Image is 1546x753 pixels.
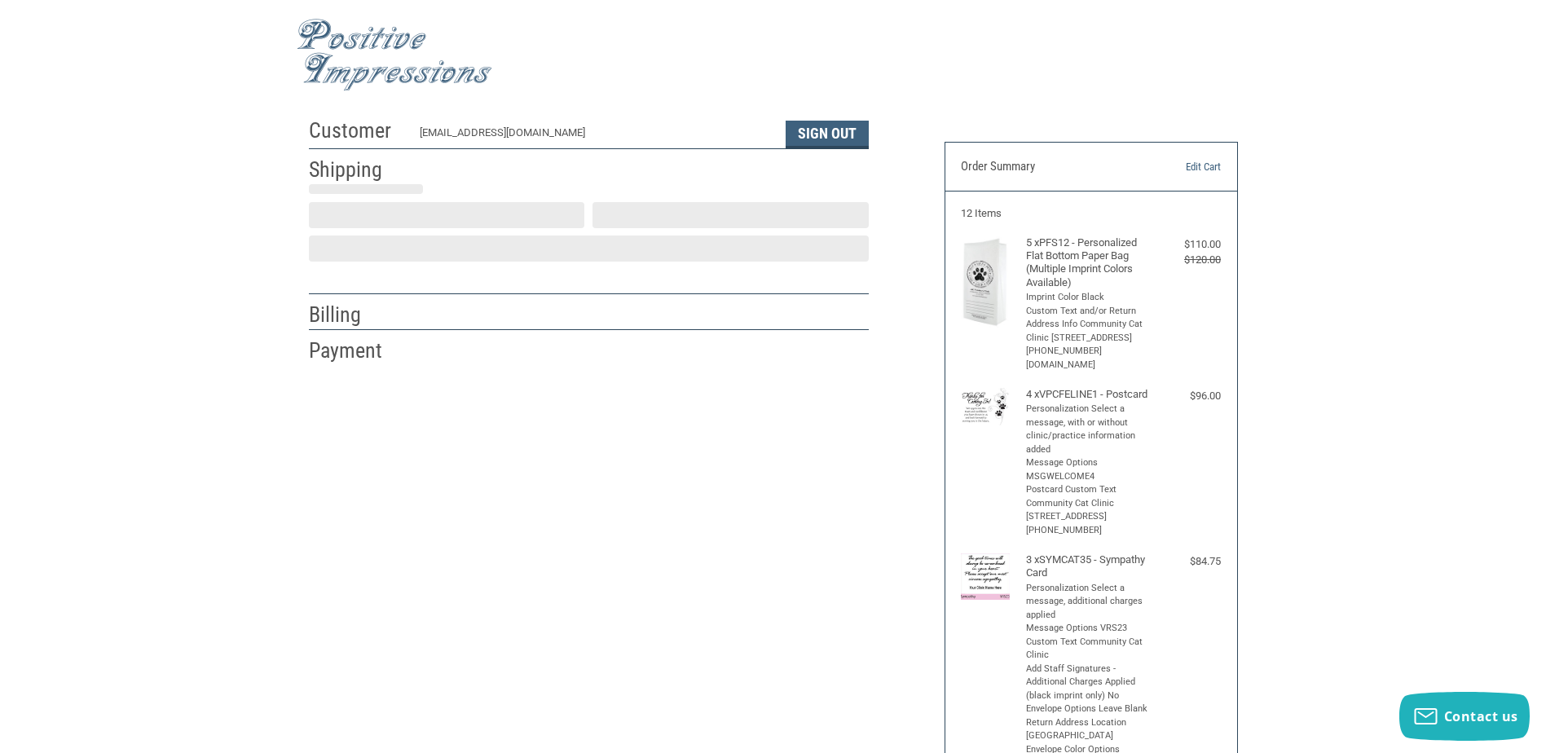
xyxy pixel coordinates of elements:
li: Message Options VRS23 [1026,622,1152,636]
li: Custom Text Community Cat Clinic [1026,636,1152,663]
div: $120.00 [1156,252,1221,268]
button: Sign Out [786,121,869,148]
h2: Payment [309,337,404,364]
h2: Shipping [309,156,404,183]
li: Custom Text and/or Return Address Info Community Cat Clinic [STREET_ADDRESS] [PHONE_NUMBER] [DOMA... [1026,305,1152,372]
li: Message Options MSGWELCOME4 [1026,456,1152,483]
button: Contact us [1399,692,1530,741]
li: Add Staff Signatures - Additional Charges Applied (black imprint only) No [1026,663,1152,703]
a: Edit Cart [1138,159,1221,175]
span: Contact us [1444,707,1518,725]
li: Personalization Select a message, additional charges applied [1026,582,1152,623]
div: $96.00 [1156,388,1221,404]
img: Positive Impressions [297,19,492,91]
h2: Billing [309,302,404,328]
li: Envelope Options Leave Blank [1026,702,1152,716]
h4: 4 x VPCFELINE1 - Postcard [1026,388,1152,401]
li: Personalization Select a message, with or without clinic/practice information added [1026,403,1152,456]
h3: Order Summary [961,159,1138,175]
h4: 3 x SYMCAT35 - Sympathy Card [1026,553,1152,580]
div: $84.75 [1156,553,1221,570]
div: $110.00 [1156,236,1221,253]
h3: 12 Items [961,207,1221,220]
h2: Customer [309,117,404,144]
li: Return Address Location [GEOGRAPHIC_DATA] [1026,716,1152,743]
h4: 5 x PFS12 - Personalized Flat Bottom Paper Bag (Multiple Imprint Colors Available) [1026,236,1152,289]
li: Imprint Color Black [1026,291,1152,305]
li: Postcard Custom Text Community Cat Clinic [STREET_ADDRESS] [PHONE_NUMBER] [1026,483,1152,537]
div: [EMAIL_ADDRESS][DOMAIN_NAME] [420,125,769,148]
